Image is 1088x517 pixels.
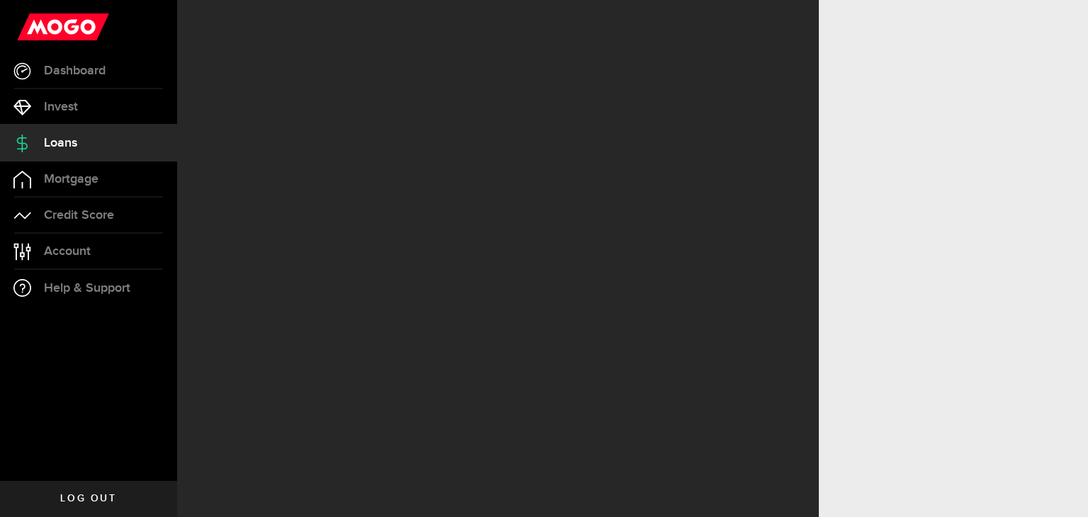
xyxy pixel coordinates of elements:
[44,245,91,258] span: Account
[60,494,116,504] span: Log out
[44,137,77,149] span: Loans
[44,173,98,186] span: Mortgage
[44,282,130,295] span: Help & Support
[44,101,78,113] span: Invest
[44,64,106,77] span: Dashboard
[44,209,114,222] span: Credit Score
